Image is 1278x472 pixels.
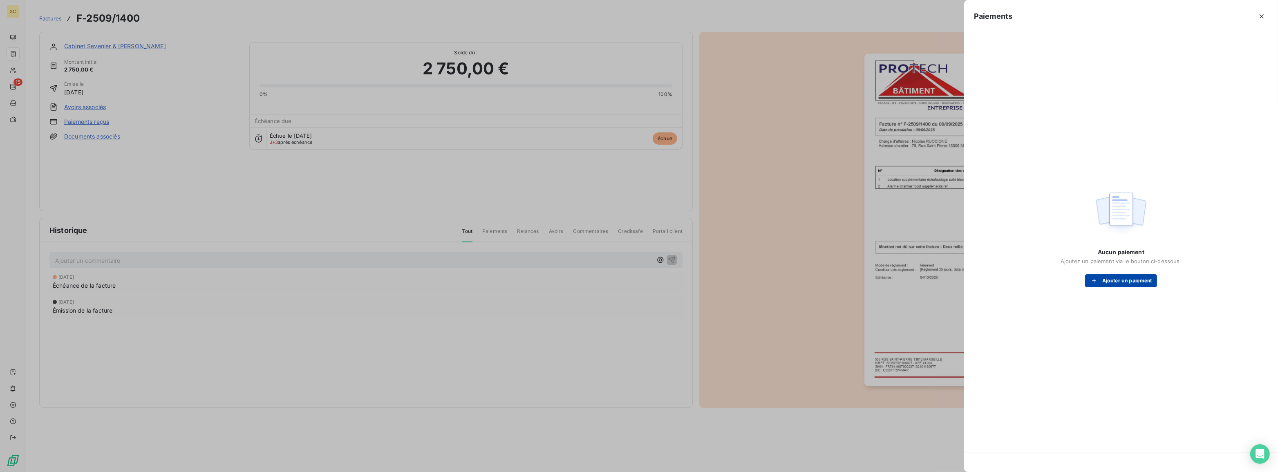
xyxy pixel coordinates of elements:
[1085,274,1157,287] button: Ajouter un paiement
[1061,258,1182,264] span: Ajoutez un paiement via le bouton ci-dessous.
[1098,248,1144,256] span: Aucun paiement
[1250,444,1270,464] div: Open Intercom Messenger
[974,11,1012,22] h5: Paiements
[1095,188,1147,239] img: empty state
